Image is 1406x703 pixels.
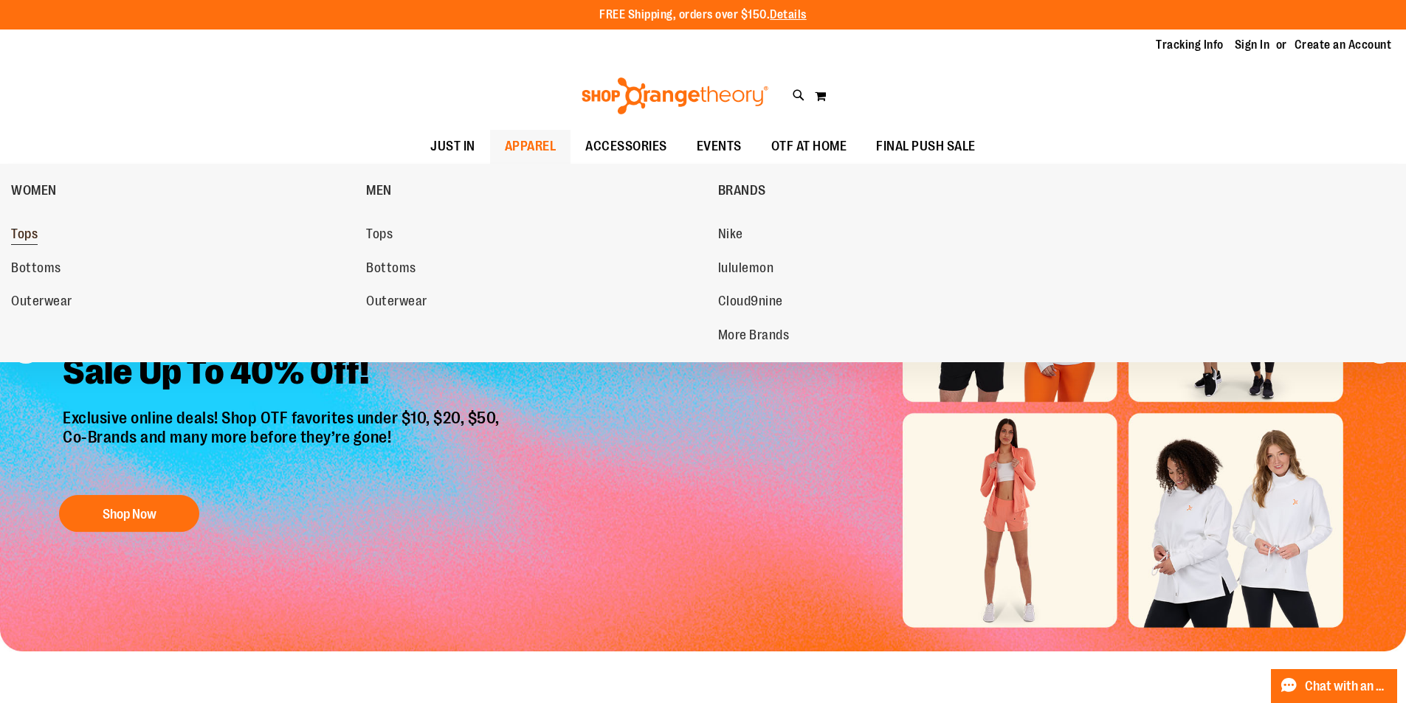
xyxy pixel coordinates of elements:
p: Exclusive online deals! Shop OTF favorites under $10, $20, $50, Co-Brands and many more before th... [52,409,514,481]
a: Bottoms [366,255,703,282]
span: WOMEN [11,183,57,201]
a: Tracking Info [1156,37,1224,53]
span: FINAL PUSH SALE [876,130,976,163]
span: Bottoms [11,260,61,279]
span: Outerwear [11,294,72,312]
a: JUST IN [416,130,490,164]
button: Shop Now [59,495,199,532]
span: More Brands [718,328,790,346]
span: Tops [366,226,393,245]
span: OTF AT HOME [771,130,847,163]
a: ACCESSORIES [571,130,682,164]
span: Cloud9nine [718,294,783,312]
a: Final Chance To Save -Sale Up To 40% Off! Exclusive online deals! Shop OTF favorites under $10, $... [52,294,514,540]
span: Nike [718,226,743,245]
a: Create an Account [1295,37,1392,53]
span: BRANDS [718,183,766,201]
img: Shop Orangetheory [579,77,771,114]
a: WOMEN [11,171,359,209]
a: FINAL PUSH SALE [861,130,990,164]
a: MEN [366,171,710,209]
span: Chat with an Expert [1305,679,1388,693]
a: Sign In [1235,37,1270,53]
span: Tops [11,226,38,245]
span: ACCESSORIES [585,130,667,163]
span: Outerwear [366,294,427,312]
p: FREE Shipping, orders over $150. [599,7,807,24]
button: Chat with an Expert [1271,669,1398,703]
span: JUST IN [430,130,475,163]
span: APPAREL [505,130,556,163]
a: Tops [366,221,703,248]
span: MEN [366,183,392,201]
a: BRANDS [718,171,1066,209]
span: EVENTS [697,130,742,163]
a: APPAREL [490,130,571,164]
span: lululemon [718,260,774,279]
a: OTF AT HOME [757,130,862,164]
span: Bottoms [366,260,416,279]
a: Outerwear [366,288,703,315]
a: Details [770,8,807,21]
a: EVENTS [682,130,757,164]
